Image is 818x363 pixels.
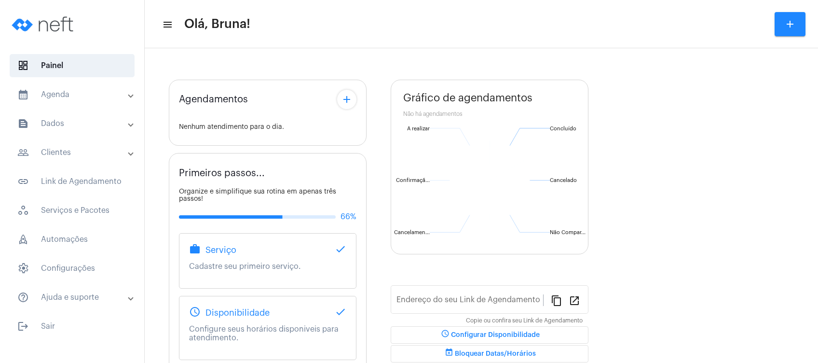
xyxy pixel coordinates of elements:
span: 66% [341,212,356,221]
mat-panel-title: Dados [17,118,129,129]
span: Agendamentos [179,94,248,105]
text: Concluído [550,126,576,131]
span: sidenav icon [17,234,29,245]
mat-panel-title: Clientes [17,147,129,158]
mat-icon: sidenav icon [162,19,172,30]
mat-icon: schedule [439,329,451,341]
span: Organize e simplifique sua rotina em apenas três passos! [179,188,336,202]
div: Nenhum atendimento para o dia. [179,124,356,131]
mat-expansion-panel-header: sidenav iconDados [6,112,144,135]
button: Configurar Disponibilidade [391,326,588,344]
mat-icon: work [189,243,201,255]
mat-icon: schedule [189,306,201,318]
p: Configure seus horários disponiveis para atendimento. [189,325,346,342]
p: Cadastre seu primeiro serviço. [189,262,346,271]
text: Não Compar... [550,230,586,235]
text: A realizar [407,126,430,131]
input: Link [396,297,543,306]
span: Gráfico de agendamentos [403,92,532,104]
mat-icon: sidenav icon [17,89,29,100]
span: Configurar Disponibilidade [439,332,540,338]
text: Confirmaçã... [396,178,430,183]
span: Link de Agendamento [10,170,135,193]
mat-icon: sidenav icon [17,147,29,158]
mat-icon: sidenav icon [17,321,29,332]
span: Painel [10,54,135,77]
span: Bloquear Datas/Horários [443,350,536,357]
span: Serviços e Pacotes [10,199,135,222]
mat-expansion-panel-header: sidenav iconAjuda e suporte [6,286,144,309]
mat-icon: event_busy [443,348,455,360]
span: Olá, Bruna! [184,16,250,32]
span: sidenav icon [17,263,29,274]
mat-icon: content_copy [551,294,562,306]
span: Sair [10,315,135,338]
mat-panel-title: Agenda [17,89,129,100]
button: Bloquear Datas/Horários [391,345,588,363]
mat-icon: sidenav icon [17,292,29,303]
span: Disponibilidade [205,308,270,318]
mat-icon: sidenav icon [17,118,29,129]
mat-icon: open_in_new [569,294,580,306]
img: logo-neft-novo-2.png [8,5,80,43]
text: Cancelamen... [394,230,430,235]
mat-icon: done [335,306,346,318]
mat-icon: add [341,94,353,105]
mat-hint: Copie ou confira seu Link de Agendamento [466,318,583,324]
span: sidenav icon [17,60,29,71]
span: Configurações [10,257,135,280]
span: Primeiros passos... [179,168,265,179]
mat-icon: done [335,243,346,255]
span: Serviço [205,245,236,255]
span: sidenav icon [17,205,29,216]
mat-icon: add [784,18,796,30]
span: Automações [10,228,135,251]
mat-expansion-panel-header: sidenav iconAgenda [6,83,144,106]
mat-panel-title: Ajuda e suporte [17,292,129,303]
mat-icon: sidenav icon [17,176,29,187]
mat-expansion-panel-header: sidenav iconClientes [6,141,144,164]
text: Cancelado [550,178,577,183]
